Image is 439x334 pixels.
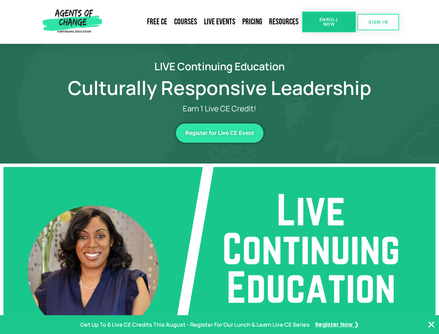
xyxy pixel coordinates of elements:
span: Enroll Now [313,17,345,26]
h2: LIVE Continuing Education [22,61,418,71]
a: Courses [171,14,201,30]
nav: Menu [105,14,302,30]
p: Earn 1 Live CE Credit! [49,104,390,113]
a: Pricing [239,14,266,30]
h1: Culturally Responsive Leadership [22,78,418,97]
p: Get Up To 6 Live CE Credits This August - Register For Our Lunch & Learn Live CE Series [80,320,310,330]
button: Close Banner [427,320,436,329]
a: Register Now ❯ [315,320,359,330]
span: Register for Live CE Event [185,130,254,136]
a: Resources [266,14,302,30]
a: Live Events [201,14,239,30]
span: SIGN IN [368,20,388,24]
a: Free CE [144,14,171,30]
a: Register for Live CE Event [176,124,263,143]
a: Enroll Now [302,11,356,32]
a: SIGN IN [357,14,399,30]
